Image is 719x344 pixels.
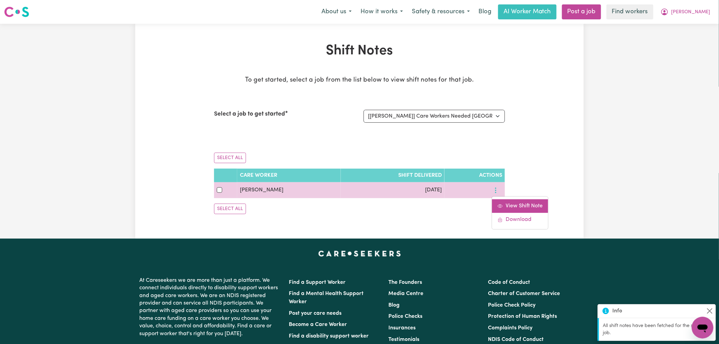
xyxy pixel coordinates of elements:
[488,325,533,331] a: Complaints Policy
[671,8,711,16] span: [PERSON_NAME]
[506,203,543,209] span: View Shift Note
[492,196,548,229] div: More options
[498,4,557,19] a: AI Worker Match
[388,337,419,342] a: Testimonials
[492,213,548,226] a: Download
[317,5,356,19] button: About us
[214,75,505,85] p: To get started, select a job from the list below to view shift notes for that job.
[388,280,422,285] a: The Founders
[289,322,347,327] a: Become a Care Worker
[488,303,536,308] a: Police Check Policy
[214,153,246,163] button: Select All
[356,5,407,19] button: How it works
[341,169,444,182] th: Shift delivered
[706,307,714,315] button: Close
[488,280,530,285] a: Code of Conduct
[214,43,505,59] h1: Shift Notes
[214,204,246,214] button: Select All
[407,5,474,19] button: Safety & resources
[139,274,281,340] p: At Careseekers we are more than just a platform. We connect individuals directly to disability su...
[214,110,285,119] label: Select a job to get started
[240,173,277,178] span: Care Worker
[318,251,401,256] a: Careseekers home page
[488,314,557,319] a: Protection of Human Rights
[474,4,495,19] a: Blog
[4,6,29,18] img: Careseekers logo
[492,199,548,213] a: View Shift Note
[613,307,622,315] strong: Info
[562,4,601,19] a: Post a job
[388,325,416,331] a: Insurances
[656,5,715,19] button: My Account
[4,4,29,20] a: Careseekers logo
[388,303,400,308] a: Blog
[289,291,364,305] a: Find a Mental Health Support Worker
[692,317,714,339] iframe: Button to launch messaging window
[488,337,544,342] a: NDIS Code of Conduct
[289,311,341,316] a: Post your care needs
[388,291,423,296] a: Media Centre
[603,322,712,337] p: All shift notes have been fetched for the selected job.
[289,280,346,285] a: Find a Support Worker
[240,187,283,193] span: [PERSON_NAME]
[444,169,505,182] th: Actions
[489,185,502,195] button: More options
[488,291,560,296] a: Charter of Customer Service
[607,4,653,19] a: Find workers
[289,333,369,339] a: Find a disability support worker
[388,314,422,319] a: Police Checks
[341,182,444,198] td: [DATE]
